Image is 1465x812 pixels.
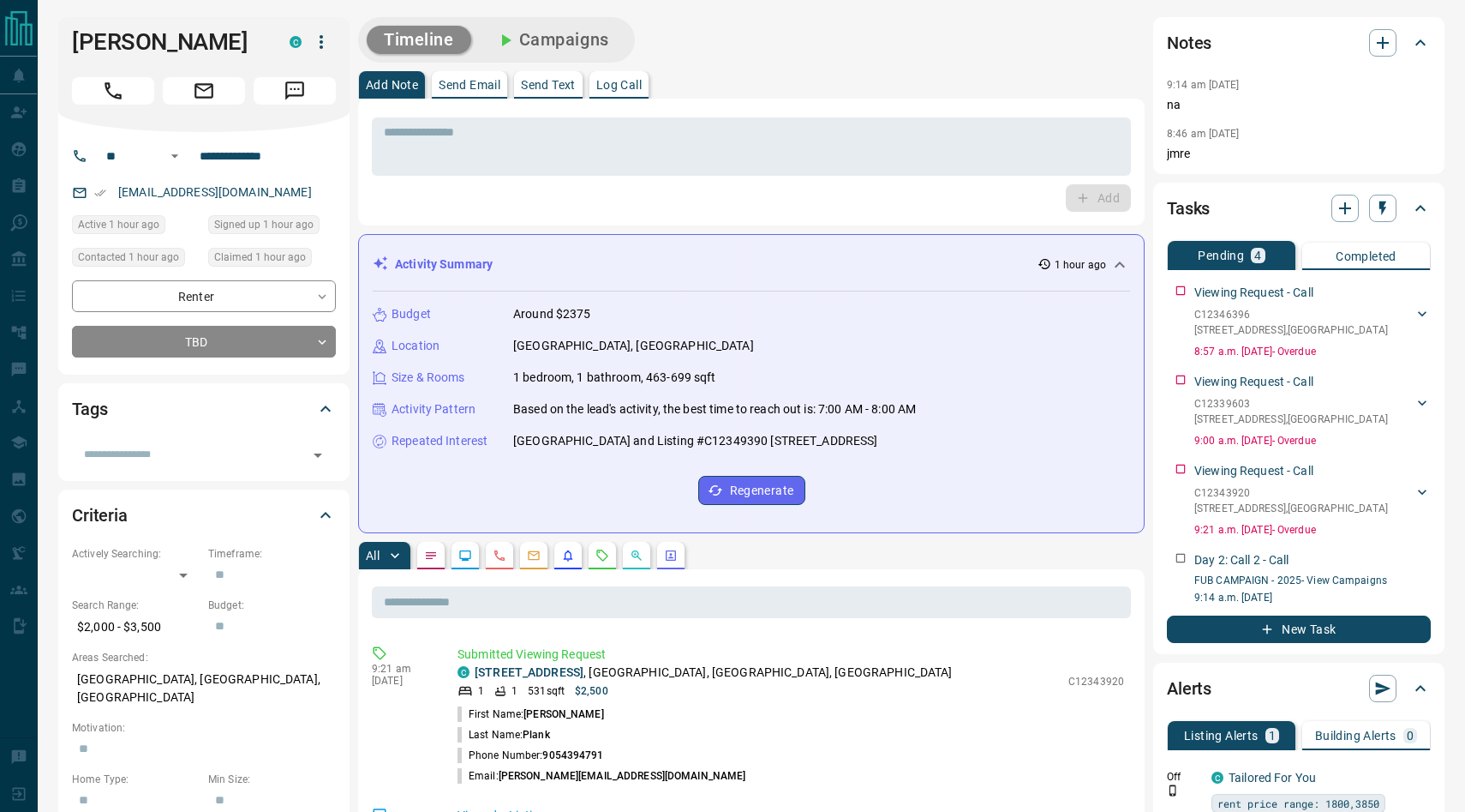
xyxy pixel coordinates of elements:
[1194,304,1431,341] div: C12346396[STREET_ADDRESS],[GEOGRAPHIC_DATA]
[596,79,642,91] p: Log Call
[395,256,493,274] p: Activity Summary
[1229,771,1316,785] a: Tailored For You
[306,443,330,467] button: Open
[513,337,754,355] p: [GEOGRAPHIC_DATA], [GEOGRAPHIC_DATA]
[527,549,541,562] svg: Emails
[457,748,604,763] p: Phone Number:
[208,248,336,272] div: Mon Aug 18 2025
[1167,675,1211,702] h2: Alerts
[1055,257,1106,273] p: 1 hour ago
[698,476,805,505] button: Regenerate
[392,432,487,450] p: Repeated Interest
[475,665,583,679] a: [STREET_ADDRESS]
[1211,772,1223,784] div: condos.ca
[373,249,1130,280] div: Activity Summary1 hour ago
[521,79,576,91] p: Send Text
[1167,188,1431,229] div: Tasks
[457,768,745,784] p: Email:
[72,248,200,272] div: Mon Aug 18 2025
[1198,250,1244,262] p: Pending
[1194,482,1431,520] div: C12343920[STREET_ADDRESS],[GEOGRAPHIC_DATA]
[72,395,107,423] h2: Tags
[439,79,500,91] p: Send Email
[630,549,643,562] svg: Opportunities
[1194,396,1388,412] p: C12339603
[513,305,591,323] p: Around $2375
[1194,501,1388,516] p: [STREET_ADDRESS] , [GEOGRAPHIC_DATA]
[72,546,200,562] p: Actively Searching:
[1194,590,1431,605] p: 9:14 a.m. [DATE]
[457,707,604,722] p: First Name:
[72,280,336,312] div: Renter
[1167,96,1431,114] p: na
[72,502,128,529] h2: Criteria
[561,549,575,562] svg: Listing Alerts
[1167,79,1240,91] p: 9:14 am [DATE]
[424,549,438,562] svg: Notes
[72,650,336,665] p: Areas Searched:
[208,215,336,239] div: Mon Aug 18 2025
[595,549,609,562] svg: Requests
[1194,344,1431,359] p: 8:57 a.m. [DATE] - Overdue
[1194,322,1388,338] p: [STREET_ADDRESS] , [GEOGRAPHIC_DATA]
[513,369,716,387] p: 1 bedroom, 1 bathroom, 463-699 sqft
[1167,22,1431,63] div: Notes
[1194,373,1313,391] p: Viewing Request - Call
[1407,730,1414,742] p: 0
[214,216,314,233] span: Signed up 1 hour ago
[214,249,306,266] span: Claimed 1 hour ago
[72,388,336,430] div: Tags
[1194,574,1387,586] a: FUB CAMPAIGN - 2025- View Campaigns
[72,613,200,641] p: $2,000 - $3,500
[118,185,312,199] a: [EMAIL_ADDRESS][DOMAIN_NAME]
[78,249,179,266] span: Contacted 1 hour ago
[72,598,200,613] p: Search Range:
[1217,795,1379,812] span: rent price range: 1800,3850
[392,305,431,323] p: Budget
[1167,29,1211,57] h2: Notes
[372,663,432,675] p: 9:21 am
[513,432,878,450] p: [GEOGRAPHIC_DATA] and Listing #C12349390 [STREET_ADDRESS]
[72,326,336,358] div: TBD
[523,729,550,741] span: Plank
[523,708,603,720] span: [PERSON_NAME]
[72,77,154,105] span: Call
[392,400,475,418] p: Activity Pattern
[457,727,550,743] p: Last Name:
[458,549,472,562] svg: Lead Browsing Activity
[372,675,432,687] p: [DATE]
[78,216,159,233] span: Active 1 hour ago
[1167,616,1431,643] button: New Task
[367,26,471,54] button: Timeline
[1194,522,1431,538] p: 9:21 a.m. [DATE] - Overdue
[72,665,336,712] p: [GEOGRAPHIC_DATA], [GEOGRAPHIC_DATA], [GEOGRAPHIC_DATA]
[208,598,336,613] p: Budget:
[475,664,953,682] p: , [GEOGRAPHIC_DATA], [GEOGRAPHIC_DATA], [GEOGRAPHIC_DATA]
[208,772,336,787] p: Min Size:
[457,646,1124,664] p: Submitted Viewing Request
[1167,128,1240,140] p: 8:46 am [DATE]
[366,79,418,91] p: Add Note
[254,77,336,105] span: Message
[1194,412,1388,427] p: [STREET_ADDRESS] , [GEOGRAPHIC_DATA]
[1194,284,1313,302] p: Viewing Request - Call
[1194,433,1431,448] p: 9:00 a.m. [DATE] - Overdue
[72,495,336,536] div: Criteria
[290,36,302,48] div: condos.ca
[1167,145,1431,163] p: jmre
[511,683,517,699] p: 1
[1167,769,1201,785] p: Off
[72,772,200,787] p: Home Type:
[1167,785,1179,797] svg: Push Notification Only
[1254,250,1261,262] p: 4
[72,215,200,239] div: Mon Aug 18 2025
[478,683,484,699] p: 1
[392,369,465,387] p: Size & Rooms
[392,337,439,355] p: Location
[478,26,626,54] button: Campaigns
[163,77,245,105] span: Email
[542,749,603,761] span: 9054394791
[94,187,106,199] svg: Email Verified
[664,549,678,562] svg: Agent Actions
[1194,393,1431,430] div: C12339603[STREET_ADDRESS],[GEOGRAPHIC_DATA]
